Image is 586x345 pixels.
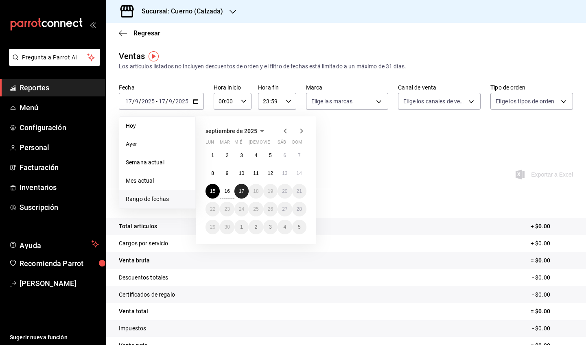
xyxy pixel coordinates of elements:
[224,206,230,212] abbr: 23 de septiembre de 2025
[268,206,273,212] abbr: 26 de septiembre de 2025
[297,188,302,194] abbr: 21 de septiembre de 2025
[166,98,168,105] span: /
[210,224,215,230] abbr: 29 de septiembre de 2025
[278,220,292,234] button: 4 de octubre de 2025
[278,202,292,216] button: 27 de septiembre de 2025
[239,170,244,176] abbr: 10 de septiembre de 2025
[220,140,230,148] abbr: martes
[269,153,272,158] abbr: 5 de septiembre de 2025
[269,224,272,230] abbr: 3 de octubre de 2025
[263,148,278,163] button: 5 de septiembre de 2025
[139,98,141,105] span: /
[220,166,234,181] button: 9 de septiembre de 2025
[20,202,99,213] span: Suscripción
[119,29,160,37] button: Regresar
[220,220,234,234] button: 30 de septiembre de 2025
[119,239,168,248] p: Cargos por servicio
[490,85,573,90] label: Tipo de orden
[240,153,243,158] abbr: 3 de septiembre de 2025
[126,158,189,167] span: Semana actual
[119,273,168,282] p: Descuentos totales
[206,128,257,134] span: septiembre de 2025
[263,166,278,181] button: 12 de septiembre de 2025
[211,153,214,158] abbr: 1 de septiembre de 2025
[22,53,87,62] span: Pregunta a Parrot AI
[210,188,215,194] abbr: 15 de septiembre de 2025
[253,188,258,194] abbr: 18 de septiembre de 2025
[119,307,148,316] p: Venta total
[119,50,145,62] div: Ventas
[292,148,306,163] button: 7 de septiembre de 2025
[119,290,175,299] p: Certificados de regalo
[10,333,99,342] span: Sugerir nueva función
[234,148,249,163] button: 3 de septiembre de 2025
[20,182,99,193] span: Inventarios
[278,148,292,163] button: 6 de septiembre de 2025
[298,224,301,230] abbr: 5 de octubre de 2025
[20,239,88,249] span: Ayuda
[398,85,481,90] label: Canal de venta
[119,324,146,333] p: Impuestos
[263,202,278,216] button: 26 de septiembre de 2025
[403,97,466,105] span: Elige los canales de venta
[253,206,258,212] abbr: 25 de septiembre de 2025
[90,21,96,28] button: open_drawer_menu
[206,166,220,181] button: 8 de septiembre de 2025
[283,153,286,158] abbr: 6 de septiembre de 2025
[220,148,234,163] button: 2 de septiembre de 2025
[282,188,287,194] abbr: 20 de septiembre de 2025
[226,170,229,176] abbr: 9 de septiembre de 2025
[496,97,554,105] span: Elige los tipos de orden
[206,184,220,199] button: 15 de septiembre de 2025
[125,98,132,105] input: --
[234,220,249,234] button: 1 de octubre de 2025
[531,222,573,231] p: + $0.00
[255,224,258,230] abbr: 2 de octubre de 2025
[20,142,99,153] span: Personal
[206,202,220,216] button: 22 de septiembre de 2025
[311,97,353,105] span: Elige las marcas
[532,290,573,299] p: - $0.00
[206,126,267,136] button: septiembre de 2025
[141,98,155,105] input: ----
[119,256,150,265] p: Venta bruta
[531,239,573,248] p: + $0.00
[135,98,139,105] input: --
[282,206,287,212] abbr: 27 de septiembre de 2025
[249,184,263,199] button: 18 de septiembre de 2025
[298,153,301,158] abbr: 7 de septiembre de 2025
[119,85,204,90] label: Fecha
[158,98,166,105] input: --
[278,184,292,199] button: 20 de septiembre de 2025
[20,102,99,113] span: Menú
[263,140,270,148] abbr: viernes
[9,49,100,66] button: Pregunta a Parrot AI
[149,51,159,61] img: Tooltip marker
[206,148,220,163] button: 1 de septiembre de 2025
[297,206,302,212] abbr: 28 de septiembre de 2025
[20,122,99,133] span: Configuración
[249,148,263,163] button: 4 de septiembre de 2025
[220,184,234,199] button: 16 de septiembre de 2025
[20,278,99,289] span: [PERSON_NAME]
[239,206,244,212] abbr: 24 de septiembre de 2025
[249,166,263,181] button: 11 de septiembre de 2025
[239,188,244,194] abbr: 17 de septiembre de 2025
[240,224,243,230] abbr: 1 de octubre de 2025
[135,7,223,16] h3: Sucursal: Cuerno (Calzada)
[268,188,273,194] abbr: 19 de septiembre de 2025
[263,220,278,234] button: 3 de octubre de 2025
[278,140,286,148] abbr: sábado
[249,140,297,148] abbr: jueves
[297,170,302,176] abbr: 14 de septiembre de 2025
[211,170,214,176] abbr: 8 de septiembre de 2025
[126,177,189,185] span: Mes actual
[126,122,189,130] span: Hoy
[132,98,135,105] span: /
[292,220,306,234] button: 5 de octubre de 2025
[234,202,249,216] button: 24 de septiembre de 2025
[133,29,160,37] span: Regresar
[306,85,389,90] label: Marca
[268,170,273,176] abbr: 12 de septiembre de 2025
